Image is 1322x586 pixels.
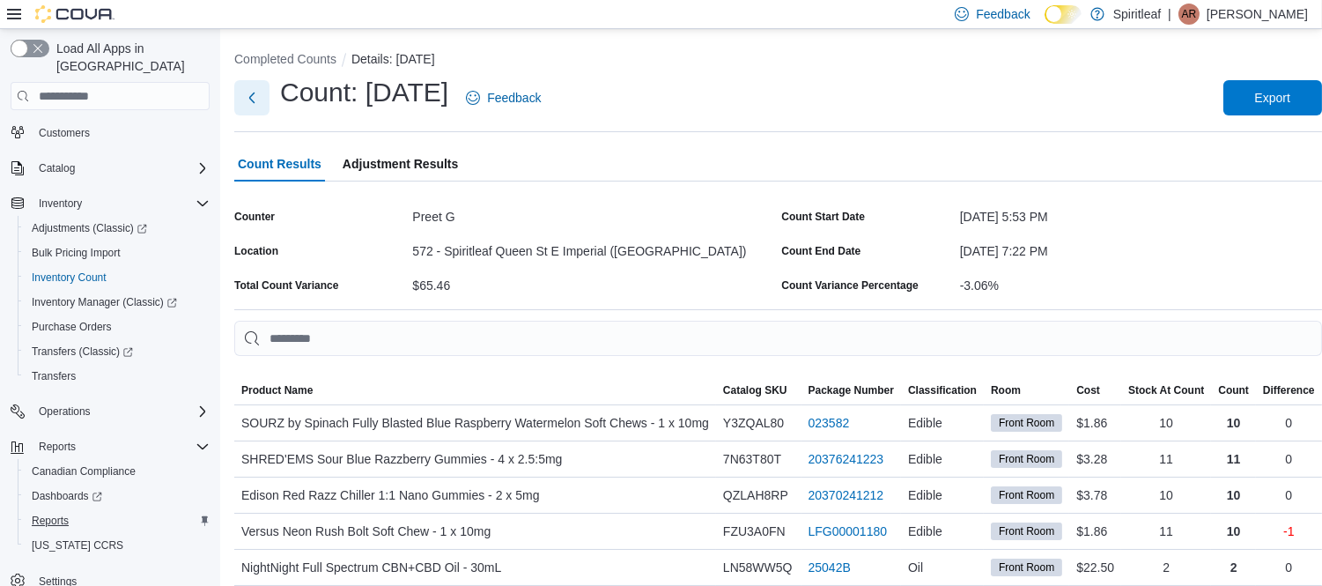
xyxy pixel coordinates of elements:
[999,560,1054,575] span: Front Room
[25,316,210,338] span: Purchase Orders
[32,122,97,144] a: Customers
[1069,514,1121,549] div: $1.86
[25,267,114,288] a: Inventory Count
[991,450,1062,468] span: Front Room
[991,486,1062,504] span: Front Room
[1121,441,1211,477] div: 11
[908,383,977,397] span: Classification
[908,557,923,578] span: Oil
[39,440,76,454] span: Reports
[241,521,491,542] span: Versus Neon Rush Bolt Soft Chew - 1 x 10mg
[781,244,860,258] label: Count End Date
[234,80,270,115] button: Next
[1069,376,1121,404] button: Cost
[723,485,788,506] span: QZLAH8RP
[1254,89,1289,107] span: Export
[1218,383,1249,397] span: Count
[1227,521,1241,542] p: 10
[1283,521,1294,542] p: -1
[25,486,210,507] span: Dashboards
[25,218,210,239] span: Adjustments (Classic)
[32,246,121,260] span: Bulk Pricing Import
[999,487,1054,503] span: Front Room
[781,210,865,224] label: Count Start Date
[412,237,774,258] div: 572 - Spiritleaf Queen St E Imperial ([GEOGRAPHIC_DATA])
[238,146,321,182] span: Count Results
[32,158,82,179] button: Catalog
[960,271,1322,293] div: -3.06%
[32,514,69,528] span: Reports
[1285,412,1292,434] p: 0
[241,412,709,434] span: SOURZ by Spinach Fully Blasted Blue Raspberry Watermelon Soft Chews - 1 x 10mg
[280,75,448,110] h1: Count: [DATE]
[1045,24,1045,25] span: Dark Mode
[991,559,1062,576] span: Front Room
[991,383,1021,397] span: Room
[984,376,1069,404] button: Room
[241,449,562,470] span: SHRED'EMS Sour Blue Razzberry Gummies - 4 x 2.5:5mg
[25,461,210,482] span: Canadian Compliance
[1223,80,1322,115] button: Export
[32,464,136,478] span: Canadian Compliance
[234,278,338,293] div: Total Count Variance
[412,271,774,293] div: $65.46
[32,401,210,422] span: Operations
[18,216,217,241] a: Adjustments (Classic)
[809,557,851,578] a: 25042B
[32,295,177,309] span: Inventory Manager (Classic)
[18,241,217,265] button: Bulk Pricing Import
[18,265,217,290] button: Inventory Count
[25,292,210,313] span: Inventory Manager (Classic)
[4,120,217,145] button: Customers
[1263,383,1315,397] div: Difference
[1069,441,1121,477] div: $3.28
[1168,4,1171,25] p: |
[1121,478,1211,513] div: 10
[32,193,89,214] button: Inventory
[4,191,217,216] button: Inventory
[241,557,501,578] span: NightNight Full Spectrum CBN+CBD Oil - 30mL
[4,399,217,424] button: Operations
[25,510,76,531] a: Reports
[1227,485,1241,506] p: 10
[25,486,109,507] a: Dashboards
[234,210,275,224] label: Counter
[25,366,210,387] span: Transfers
[1285,449,1292,470] p: 0
[960,237,1322,258] div: [DATE] 7:22 PM
[1207,4,1308,25] p: [PERSON_NAME]
[32,401,98,422] button: Operations
[241,485,539,506] span: Edison Red Razz Chiller 1:1 Nano Gummies - 2 x 5mg
[1285,485,1292,506] p: 0
[908,521,942,542] span: Edible
[723,412,784,434] span: Y3ZQAL80
[18,533,217,558] button: [US_STATE] CCRS
[991,523,1062,540] span: Front Room
[809,383,894,397] span: Package Number
[1128,383,1204,397] div: Stock At Count
[39,197,82,211] span: Inventory
[976,5,1030,23] span: Feedback
[25,292,184,313] a: Inventory Manager (Classic)
[1211,376,1256,404] button: Count
[32,320,112,334] span: Purchase Orders
[18,484,217,508] a: Dashboards
[25,341,210,362] span: Transfers (Classic)
[1285,557,1292,578] p: 0
[801,376,901,404] button: Package Number
[4,156,217,181] button: Catalog
[1113,4,1161,25] p: Spiritleaf
[1256,376,1322,404] button: Difference
[39,161,75,175] span: Catalog
[18,459,217,484] button: Canadian Compliance
[234,321,1322,356] input: This is a search bar. As you type, the results lower in the page will automatically filter.
[25,242,128,263] a: Bulk Pricing Import
[32,345,133,359] span: Transfers (Classic)
[32,158,210,179] span: Catalog
[487,89,541,107] span: Feedback
[241,383,313,397] span: Product Name
[32,436,83,457] button: Reports
[39,126,90,140] span: Customers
